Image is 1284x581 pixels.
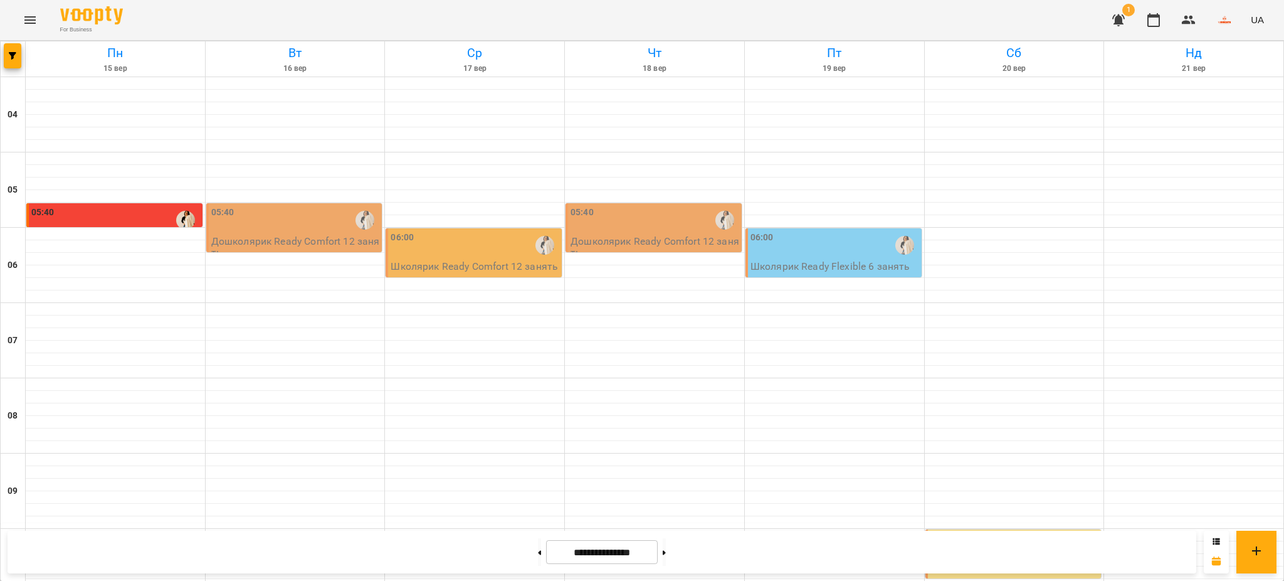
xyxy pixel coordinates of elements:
button: UA [1246,8,1269,31]
label: 05:40 [571,206,594,220]
span: UA [1251,13,1264,26]
p: Дошколярик Ready Comfort 12 занять [211,236,380,258]
img: Voopty Logo [60,6,123,24]
h6: Пн [28,43,203,63]
h6: 17 вер [387,63,562,75]
h6: 20 вер [927,63,1102,75]
h6: Вт [208,43,383,63]
img: Катя Долейко [895,236,914,255]
span: For Business [60,26,123,34]
img: Катя Долейко [176,211,195,230]
label: 05:40 [31,206,55,220]
button: Menu [15,5,45,35]
h6: Чт [567,43,742,63]
label: 06:00 [750,231,774,245]
span: 1 [1122,4,1135,16]
h6: 08 [8,409,18,423]
h6: 07 [8,334,18,348]
img: Катя Долейко [535,236,554,255]
label: 05:40 [211,206,234,220]
h6: 06 [8,259,18,272]
h6: 05 [8,183,18,197]
label: 06:00 [391,231,414,245]
h6: Пт [747,43,922,63]
h6: Ср [387,43,562,63]
p: Дошколярик Ready Comfort 12 занять [571,236,739,258]
h6: 18 вер [567,63,742,75]
h6: 21 вер [1106,63,1281,75]
p: Школярик Ready Flexible 6 занять [750,261,910,272]
h6: Нд [1106,43,1281,63]
h6: 15 вер [28,63,203,75]
h6: 19 вер [747,63,922,75]
h6: 04 [8,108,18,122]
h6: Сб [927,43,1102,63]
img: 86f377443daa486b3a215227427d088a.png [1216,11,1233,29]
h6: 16 вер [208,63,383,75]
h6: 09 [8,484,18,498]
img: Катя Долейко [355,211,374,230]
img: Катя Долейко [715,211,734,230]
p: Школярик Ready Comfort 12 занять [391,261,558,272]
